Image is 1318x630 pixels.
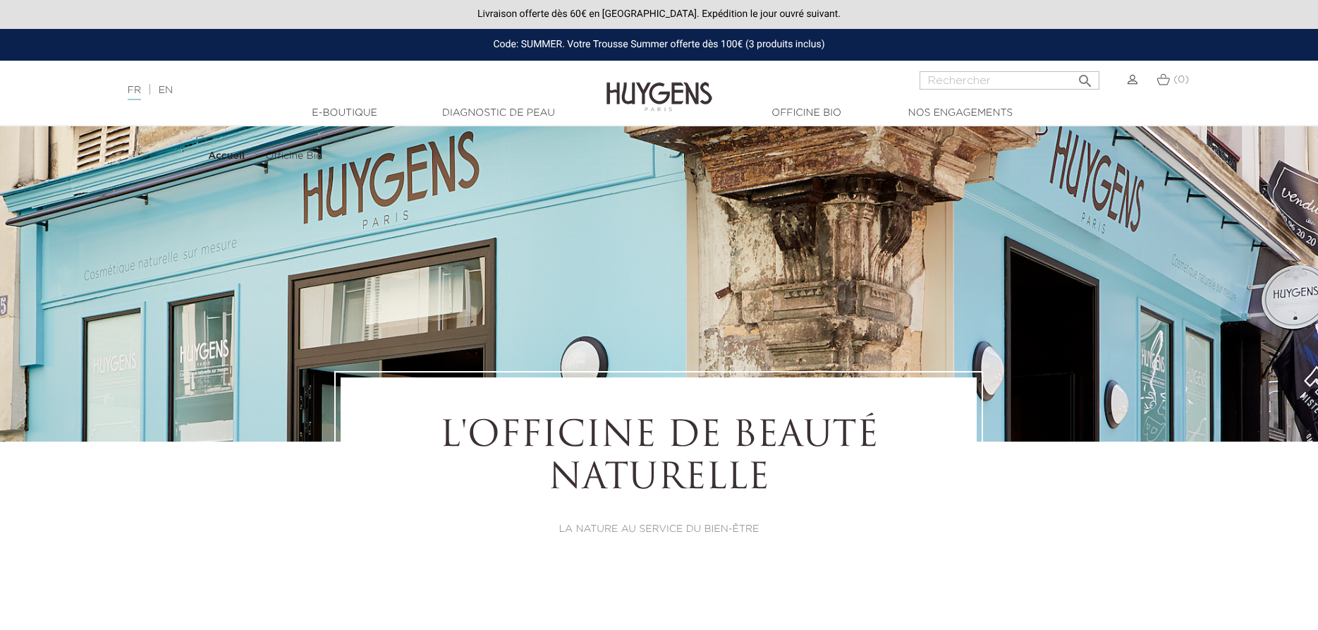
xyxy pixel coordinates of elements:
a: EN [159,85,173,95]
span: (0) [1173,75,1189,85]
a: Officine Bio [736,106,877,121]
div: | [121,82,539,99]
img: Huygens [606,59,712,114]
a: Diagnostic de peau [428,106,569,121]
span: Officine Bio [266,151,323,161]
p: LA NATURE AU SERVICE DU BIEN-ÊTRE [379,522,938,537]
strong: Accueil [208,151,245,161]
button:  [1073,67,1098,86]
a: Officine Bio [266,150,323,162]
a: E-Boutique [274,106,415,121]
i:  [1077,68,1094,85]
a: FR [128,85,141,100]
a: Accueil [208,150,248,162]
a: Nos engagements [890,106,1031,121]
h1: L'OFFICINE DE BEAUTÉ NATURELLE [379,416,938,501]
input: Rechercher [920,71,1099,90]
